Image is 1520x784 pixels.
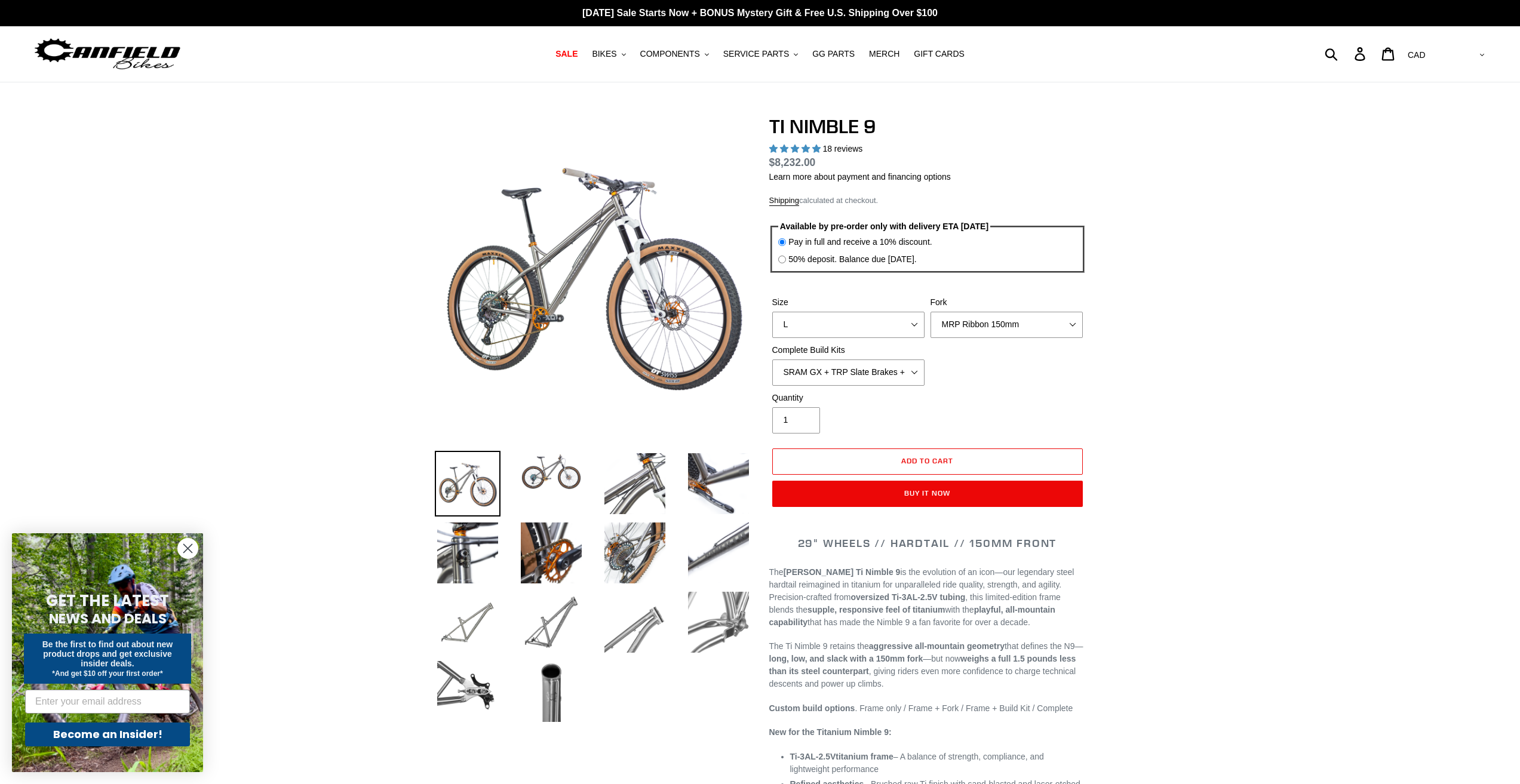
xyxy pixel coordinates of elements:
strong: weighs a full 1.5 pounds less than its steel counterpart [769,654,1076,676]
button: COMPONENTS [634,46,715,62]
div: calculated at checkout. [769,195,1086,207]
img: Load image into Gallery viewer, TI NIMBLE 9 [518,520,584,586]
img: Load image into Gallery viewer, TI NIMBLE 9 [518,589,584,655]
span: Ti-3AL-2.5V [790,752,836,761]
img: Load image into Gallery viewer, TI NIMBLE 9 [518,451,584,493]
button: Become an Insider! [25,722,190,746]
a: GIFT CARDS [908,46,971,62]
img: Load image into Gallery viewer, TI NIMBLE 9 [686,451,751,516]
strong: aggressive all-mountain geometry [869,641,1005,651]
label: 50% deposit. Balance due [DATE]. [788,253,917,266]
button: Add to cart [772,448,1083,475]
span: $8,232.00 [769,156,816,168]
img: Load image into Gallery viewer, TI NIMBLE 9 [602,520,668,586]
span: *And get $10 off your first order* [52,669,162,678]
img: Load image into Gallery viewer, TI NIMBLE 9 [602,451,668,516]
span: NEWS AND DEALS [49,609,167,628]
span: GET THE LATEST [46,590,169,611]
input: Search [1331,41,1362,67]
strong: New for the Titanium Nimble 9: [769,727,892,737]
strong: long, low, and slack with a 150mm fork [769,654,923,663]
img: Load image into Gallery viewer, TI NIMBLE 9 [435,451,500,516]
p: The is the evolution of an icon—our legendary steel hardtail reimagined in titanium for unparalle... [769,566,1086,629]
a: SALE [549,46,584,62]
label: Quantity [772,392,925,404]
img: Load image into Gallery viewer, TI NIMBLE 9 [686,520,751,586]
span: Be the first to find out about new product drops and get exclusive insider deals. [42,640,173,668]
span: GIFT CARDS [914,49,965,59]
legend: Available by pre-order only with delivery ETA [DATE] [778,220,990,233]
h1: TI NIMBLE 9 [769,115,1086,138]
img: Load image into Gallery viewer, TI NIMBLE 9 [435,659,500,724]
strong: [PERSON_NAME] Ti Nimble 9 [784,567,901,577]
img: Canfield Bikes [33,35,182,73]
span: MERCH [869,49,899,59]
img: Load image into Gallery viewer, TI NIMBLE 9 [518,659,584,724]
img: Load image into Gallery viewer, TI NIMBLE 9 [435,520,500,586]
img: Load image into Gallery viewer, TI NIMBLE 9 [602,589,668,655]
a: Shipping [769,196,800,206]
label: Pay in full and receive a 10% discount. [788,236,932,248]
span: 29" WHEELS // HARDTAIL // 150MM FRONT [798,536,1057,550]
button: Buy it now [772,481,1083,507]
span: 18 reviews [822,144,862,153]
p: The Ti Nimble 9 retains the that defines the N9— —but now , giving riders even more confidence to... [769,640,1086,690]
span: SERVICE PARTS [723,49,789,59]
label: Size [772,296,925,309]
span: SALE [555,49,578,59]
strong: oversized Ti-3AL-2.5V tubing [850,592,965,602]
a: Learn more about payment and financing options [769,172,951,182]
span: COMPONENTS [640,49,700,59]
button: BIKES [586,46,631,62]
strong: supple, responsive feel of titanium [807,605,945,614]
img: Load image into Gallery viewer, TI NIMBLE 9 [435,589,500,655]
span: Add to cart [901,456,953,465]
span: 4.89 stars [769,144,823,153]
span: BIKES [592,49,616,59]
label: Fork [931,296,1083,309]
button: SERVICE PARTS [717,46,804,62]
li: – A balance of strength, compliance, and lightweight performance [790,751,1086,776]
a: MERCH [863,46,905,62]
span: GG PARTS [812,49,855,59]
label: Complete Build Kits [772,344,925,356]
strong: Custom build options [769,703,855,713]
strong: titanium frame [790,752,893,761]
img: Load image into Gallery viewer, TI NIMBLE 9 [686,589,751,655]
a: GG PARTS [806,46,861,62]
button: Close dialog [177,538,198,559]
p: . Frame only / Frame + Fork / Frame + Build Kit / Complete [769,702,1086,715]
input: Enter your email address [25,690,190,714]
